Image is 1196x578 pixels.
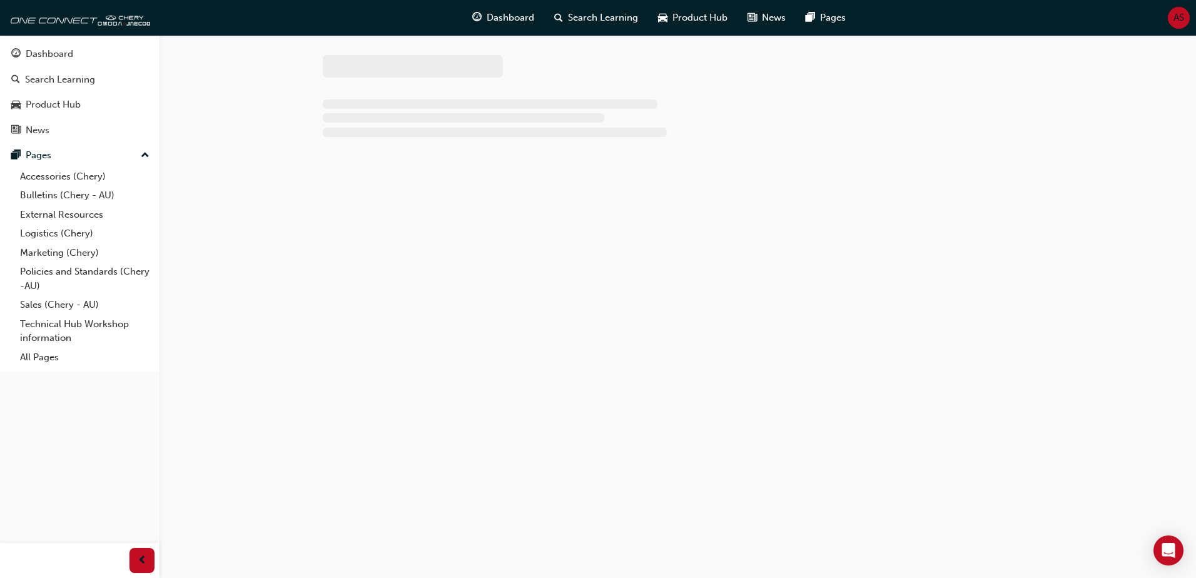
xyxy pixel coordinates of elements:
[26,47,73,61] div: Dashboard
[648,5,737,31] a: car-iconProduct Hub
[26,98,81,112] div: Product Hub
[806,10,815,26] span: pages-icon
[11,150,21,161] span: pages-icon
[15,348,155,367] a: All Pages
[554,10,563,26] span: search-icon
[5,144,155,167] button: Pages
[762,11,786,25] span: News
[11,49,21,60] span: guage-icon
[15,167,155,186] a: Accessories (Chery)
[15,262,155,295] a: Policies and Standards (Chery -AU)
[141,148,149,164] span: up-icon
[15,205,155,225] a: External Resources
[544,5,648,31] a: search-iconSearch Learning
[11,74,20,86] span: search-icon
[796,5,856,31] a: pages-iconPages
[5,119,155,142] a: News
[462,5,544,31] a: guage-iconDashboard
[15,243,155,263] a: Marketing (Chery)
[487,11,534,25] span: Dashboard
[1153,535,1183,565] div: Open Intercom Messenger
[25,73,95,87] div: Search Learning
[472,10,482,26] span: guage-icon
[15,186,155,205] a: Bulletins (Chery - AU)
[568,11,638,25] span: Search Learning
[5,40,155,144] button: DashboardSearch LearningProduct HubNews
[11,125,21,136] span: news-icon
[1168,7,1190,29] button: AS
[5,43,155,66] a: Dashboard
[138,553,147,569] span: prev-icon
[15,315,155,348] a: Technical Hub Workshop information
[15,295,155,315] a: Sales (Chery - AU)
[15,224,155,243] a: Logistics (Chery)
[26,148,51,163] div: Pages
[820,11,846,25] span: Pages
[1173,11,1184,25] span: AS
[672,11,727,25] span: Product Hub
[5,68,155,91] a: Search Learning
[26,123,49,138] div: News
[11,99,21,111] span: car-icon
[5,93,155,116] a: Product Hub
[658,10,667,26] span: car-icon
[737,5,796,31] a: news-iconNews
[747,10,757,26] span: news-icon
[6,5,150,30] img: oneconnect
